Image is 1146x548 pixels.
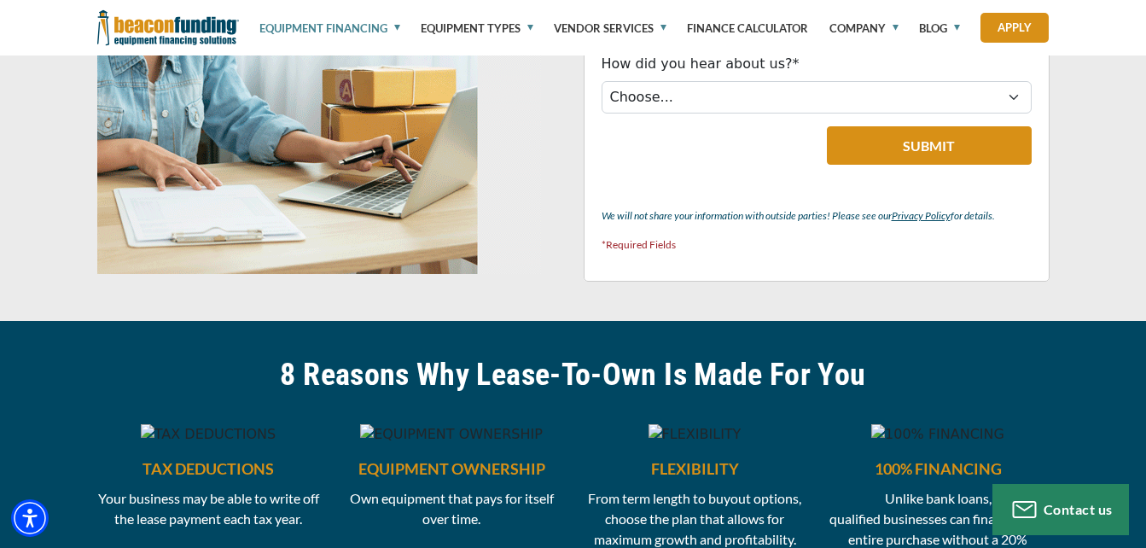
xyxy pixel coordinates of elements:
span: Own equipment that pays for itself over time. [350,490,554,527]
button: Submit [827,126,1032,165]
h6: TAX DEDUCTIONS [97,458,320,480]
p: *Required Fields [602,235,1032,255]
h6: EQUIPMENT OWNERSHIP [340,458,563,480]
label: How did you hear about us?* [602,54,800,74]
a: Privacy Policy [892,209,951,222]
iframe: reCAPTCHA [602,126,809,179]
h6: FLEXIBILITY [584,458,806,480]
p: We will not share your information with outside parties! Please see our for details. [602,206,1032,226]
h2: 8 Reasons Why Lease-To-Own Is Made For You [97,355,1050,394]
a: Apply [980,13,1049,43]
img: TAX DEDUCTIONS [141,424,276,445]
span: Your business may be able to write off the lease payment each tax year. [98,490,319,527]
img: FLEXIBILITY [649,424,742,445]
div: Accessibility Menu [11,499,49,537]
button: Contact us [992,484,1129,535]
h6: 100% FINANCING [827,458,1050,480]
img: 100% FINANCING [871,424,1004,445]
img: EQUIPMENT OWNERSHIP [360,424,543,445]
span: From term length to buyout options, choose the plan that allows for maximum growth and profitabil... [588,490,801,547]
span: Contact us [1044,501,1113,517]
